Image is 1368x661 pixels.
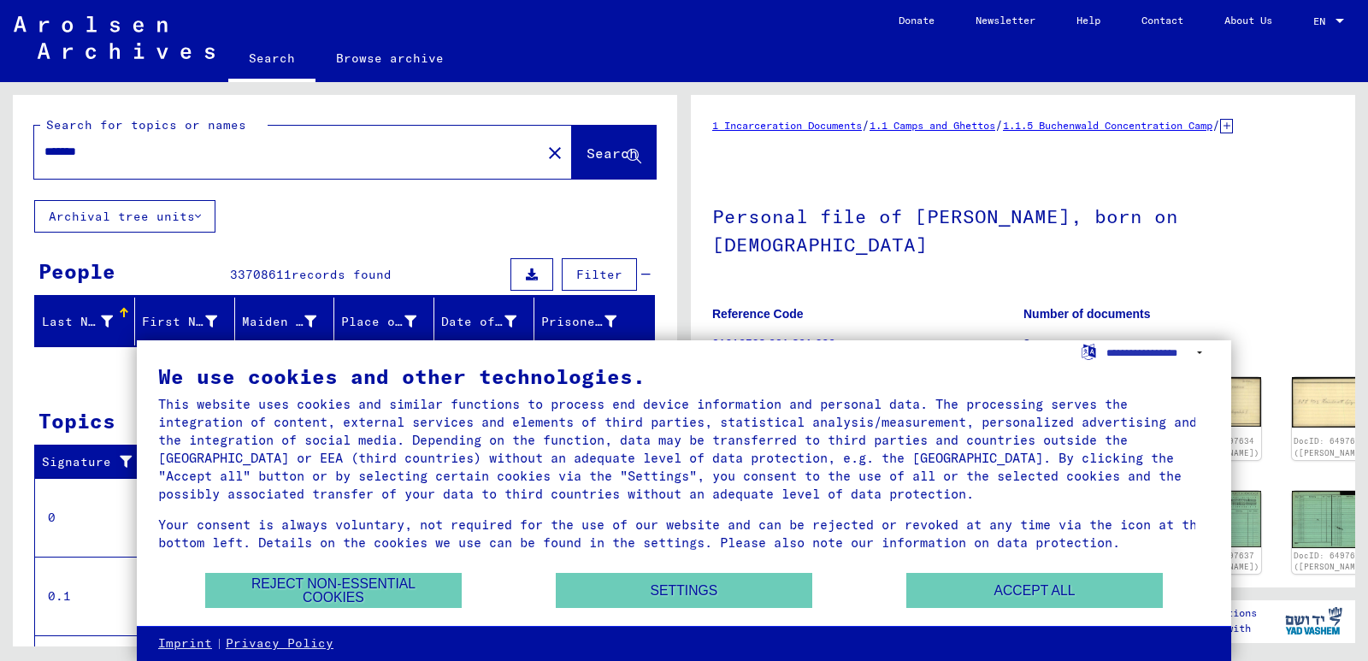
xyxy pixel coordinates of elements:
h1: Personal file of [PERSON_NAME], born on [DEMOGRAPHIC_DATA] [712,177,1334,280]
td: 0.1 [35,557,153,635]
a: 1 Incarceration Documents [712,119,862,132]
span: / [1212,117,1220,133]
span: / [995,117,1003,133]
div: Topics [38,405,115,436]
b: Reference Code [712,307,804,321]
span: 33708611 [230,267,292,282]
div: This website uses cookies and similar functions to process end device information and personal da... [158,395,1210,503]
span: EN [1313,15,1332,27]
a: 01010503 001.301.090 [712,337,835,351]
div: Date of Birth [441,308,538,335]
b: Number of documents [1023,307,1151,321]
div: Place of Birth [341,308,438,335]
mat-header-cell: Date of Birth [434,298,534,345]
mat-header-cell: First Name [135,298,235,345]
a: Search [228,38,315,82]
div: Prisoner # [541,308,638,335]
mat-header-cell: Last Name [35,298,135,345]
button: Search [572,126,656,179]
div: Maiden Name [242,313,317,331]
img: Arolsen_neg.svg [14,16,215,59]
button: Archival tree units [34,200,215,233]
div: People [38,256,115,286]
mat-header-cell: Maiden Name [235,298,335,345]
div: Your consent is always voluntary, not required for the use of our website and can be rejected or ... [158,516,1210,552]
div: We use cookies and other technologies. [158,366,1210,387]
span: Filter [576,267,622,282]
span: / [862,117,870,133]
button: Accept all [906,573,1163,608]
td: 0 [35,478,153,557]
span: Search [587,145,638,162]
div: First Name [142,313,217,331]
div: Place of Birth [341,313,416,331]
mat-label: Search for topics or names [46,117,246,133]
mat-icon: close [545,143,565,163]
button: Clear [538,135,572,169]
div: First Name [142,308,239,335]
div: Maiden Name [242,308,339,335]
div: Signature [42,449,156,476]
div: Signature [42,453,139,471]
span: records found [292,267,392,282]
img: yv_logo.png [1282,599,1346,642]
a: Imprint [158,635,212,652]
div: Date of Birth [441,313,516,331]
button: Settings [556,573,812,608]
button: Reject non-essential cookies [205,573,462,608]
a: Privacy Policy [226,635,333,652]
div: Last Name [42,308,134,335]
mat-header-cell: Place of Birth [334,298,434,345]
a: 1.1.5 Buchenwald Concentration Camp [1003,119,1212,132]
button: Filter [562,258,637,291]
a: Browse archive [315,38,464,79]
p: 8 [1023,335,1334,353]
a: 1.1 Camps and Ghettos [870,119,995,132]
mat-header-cell: Prisoner # [534,298,654,345]
div: Prisoner # [541,313,616,331]
div: Last Name [42,313,113,331]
